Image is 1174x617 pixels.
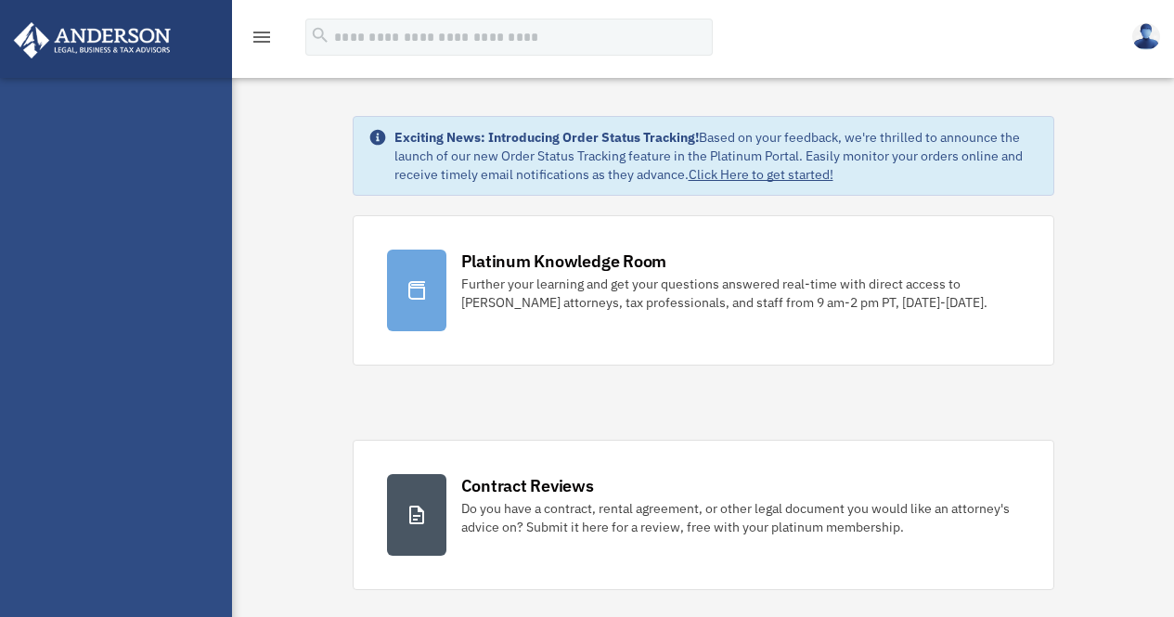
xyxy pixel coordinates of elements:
[353,440,1054,590] a: Contract Reviews Do you have a contract, rental agreement, or other legal document you would like...
[310,25,330,45] i: search
[461,275,1020,312] div: Further your learning and get your questions answered real-time with direct access to [PERSON_NAM...
[461,474,594,497] div: Contract Reviews
[353,215,1054,366] a: Platinum Knowledge Room Further your learning and get your questions answered real-time with dire...
[251,26,273,48] i: menu
[251,32,273,48] a: menu
[394,129,699,146] strong: Exciting News: Introducing Order Status Tracking!
[1132,23,1160,50] img: User Pic
[689,166,833,183] a: Click Here to get started!
[461,250,667,273] div: Platinum Knowledge Room
[8,22,176,58] img: Anderson Advisors Platinum Portal
[394,128,1039,184] div: Based on your feedback, we're thrilled to announce the launch of our new Order Status Tracking fe...
[461,499,1020,536] div: Do you have a contract, rental agreement, or other legal document you would like an attorney's ad...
